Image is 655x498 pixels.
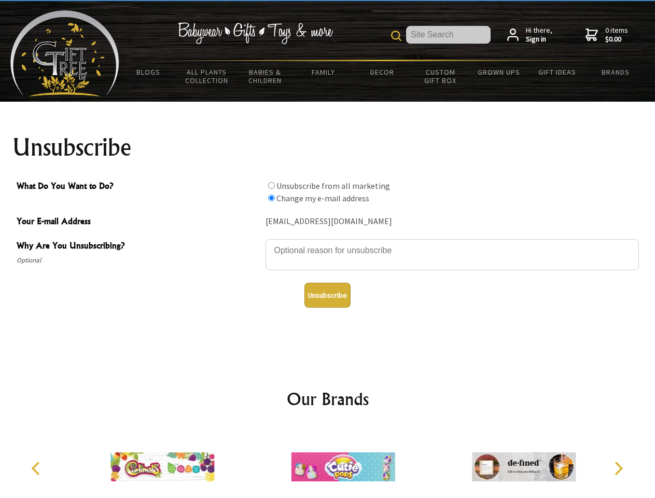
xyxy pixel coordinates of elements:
input: What Do You Want to Do? [268,182,275,189]
button: Unsubscribe [304,283,351,308]
a: 0 items$0.00 [586,26,628,44]
strong: $0.00 [605,35,628,44]
span: What Do You Want to Do? [17,179,260,195]
img: Babywear - Gifts - Toys & more [177,22,333,44]
a: Gift Ideas [528,61,587,83]
h2: Our Brands [21,386,635,411]
a: Brands [587,61,645,83]
a: All Plants Collection [178,61,236,91]
label: Unsubscribe from all marketing [276,181,390,191]
input: What Do You Want to Do? [268,195,275,201]
a: Grown Ups [469,61,528,83]
span: Optional [17,254,260,267]
textarea: Why Are You Unsubscribing? [266,239,639,270]
input: Site Search [406,26,491,44]
div: [EMAIL_ADDRESS][DOMAIN_NAME] [266,214,639,230]
a: Babies & Children [236,61,295,91]
a: BLOGS [119,61,178,83]
button: Next [607,457,630,480]
span: Your E-mail Address [17,215,260,230]
label: Change my e-mail address [276,193,369,203]
span: 0 items [605,25,628,44]
span: Hi there, [526,26,552,44]
img: Babyware - Gifts - Toys and more... [10,10,119,96]
button: Previous [26,457,49,480]
strong: Sign in [526,35,552,44]
span: Why Are You Unsubscribing? [17,239,260,254]
h1: Unsubscribe [12,135,643,160]
a: Family [295,61,353,83]
a: Custom Gift Box [411,61,470,91]
a: Hi there,Sign in [507,26,552,44]
a: Decor [353,61,411,83]
img: product search [391,31,401,41]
